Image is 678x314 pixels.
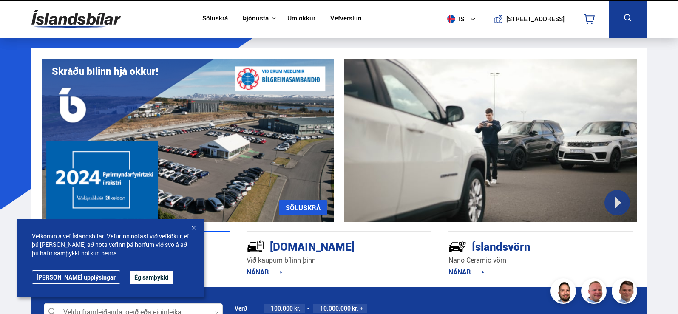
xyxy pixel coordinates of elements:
a: NÁNAR [448,267,485,277]
div: [DOMAIN_NAME] [247,238,401,253]
img: nhp88E3Fdnt1Opn2.png [552,280,577,305]
img: svg+xml;base64,PHN2ZyB4bWxucz0iaHR0cDovL3d3dy53My5vcmcvMjAwMC9zdmciIHdpZHRoPSI1MTIiIGhlaWdodD0iNT... [447,15,455,23]
button: [STREET_ADDRESS] [510,15,562,23]
a: SÖLUSKRÁ [279,200,327,215]
img: FbJEzSuNWCJXmdc-.webp [613,280,638,305]
span: 10.000.000 [320,304,351,312]
div: Íslandsvörn [448,238,603,253]
p: Við kaupum bílinn þinn [247,255,431,265]
a: Vefverslun [330,14,362,23]
span: Velkomin á vef Íslandsbílar. Vefurinn notast við vefkökur, ef þú [PERSON_NAME] að nota vefinn þá ... [32,232,189,257]
a: [STREET_ADDRESS] [487,7,569,31]
span: is [444,15,465,23]
a: Um okkur [287,14,315,23]
a: [PERSON_NAME] upplýsingar [32,270,120,284]
img: G0Ugv5HjCgRt.svg [31,5,121,33]
img: eKx6w-_Home_640_.png [42,59,334,222]
span: + [360,305,363,312]
span: 100.000 [271,304,293,312]
a: NÁNAR [247,267,283,277]
span: kr. [352,305,358,312]
span: kr. [294,305,301,312]
img: siFngHWaQ9KaOqBr.png [582,280,608,305]
button: Þjónusta [243,14,269,23]
p: Nano Ceramic vörn [448,255,633,265]
img: -Svtn6bYgwAsiwNX.svg [448,238,466,255]
h1: Skráðu bílinn hjá okkur! [52,65,158,77]
div: Verð [235,305,247,312]
button: Ég samþykki [130,271,173,284]
button: is [444,6,482,31]
img: tr5P-W3DuiFaO7aO.svg [247,238,264,255]
a: Söluskrá [202,14,228,23]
